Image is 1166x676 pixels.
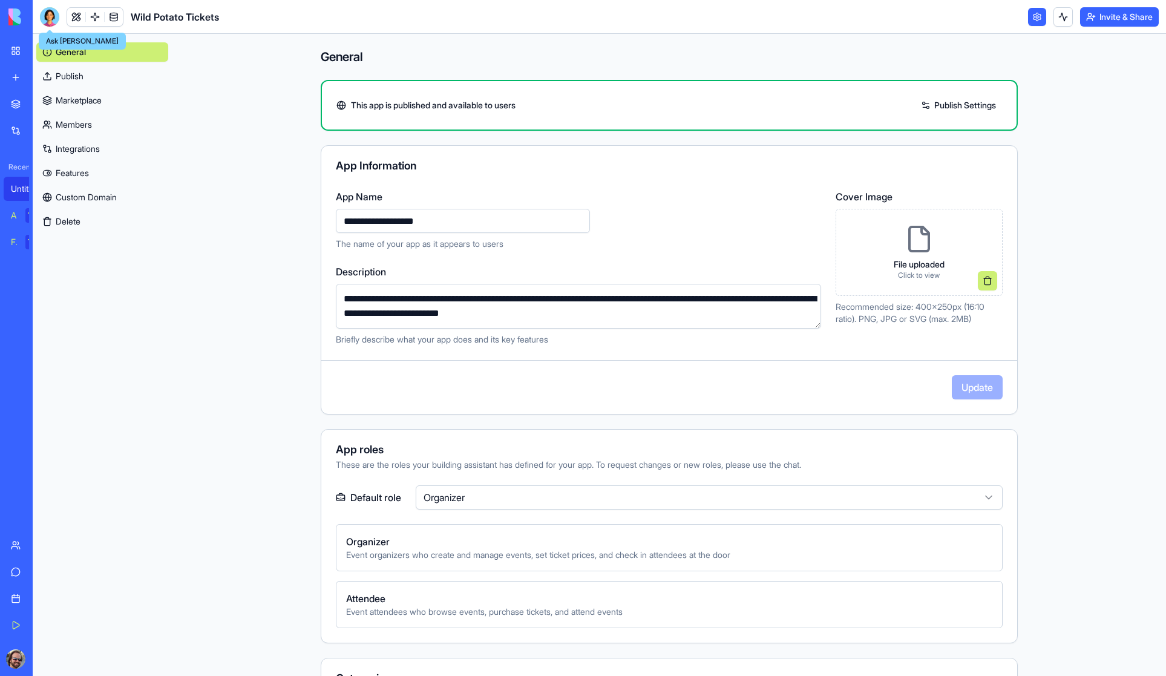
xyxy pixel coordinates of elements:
[894,258,945,271] p: File uploaded
[6,649,25,669] img: ACg8ocKYol5VRf1PhDvlF-dX0-vSyyf4Uw2QRXVvWZxPj_pBpIkXuDXN=s96-c
[346,606,992,618] span: Event attendees who browse events, purchase tickets, and attend events
[346,591,992,606] span: Attendee
[36,115,168,134] a: Members
[36,42,168,62] a: General
[915,96,1002,115] a: Publish Settings
[321,48,1018,65] h4: General
[36,188,168,207] a: Custom Domain
[336,459,1003,471] div: These are the roles your building assistant has defined for your app. To request changes or new r...
[336,485,401,510] label: Default role
[894,271,945,280] p: Click to view
[336,238,821,250] p: The name of your app as it appears to users
[4,230,52,254] a: Feedback FormTRY
[351,99,516,111] span: This app is published and available to users
[336,189,821,204] label: App Name
[336,444,1003,455] div: App roles
[36,139,168,159] a: Integrations
[36,163,168,183] a: Features
[36,67,168,86] a: Publish
[836,301,1003,325] p: Recommended size: 400x250px (16:10 ratio). PNG, JPG or SVG (max. 2MB)
[11,209,17,222] div: AI Logo Generator
[11,236,17,248] div: Feedback Form
[336,264,821,279] label: Description
[36,91,168,110] a: Marketplace
[4,162,29,172] span: Recent
[25,235,45,249] div: TRY
[25,208,45,223] div: TRY
[336,160,1003,171] div: App Information
[4,203,52,228] a: AI Logo GeneratorTRY
[131,10,219,24] span: Wild Potato Tickets
[836,189,1003,204] label: Cover Image
[4,177,52,201] a: Untitled App
[39,33,126,50] div: Ask [PERSON_NAME]
[1080,7,1159,27] button: Invite & Share
[8,8,84,25] img: logo
[36,212,168,231] button: Delete
[346,534,992,549] span: Organizer
[336,333,821,346] p: Briefly describe what your app does and its key features
[836,209,1003,296] div: File uploadedClick to view
[346,549,992,561] span: Event organizers who create and manage events, set ticket prices, and check in attendees at the door
[11,183,45,195] div: Untitled App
